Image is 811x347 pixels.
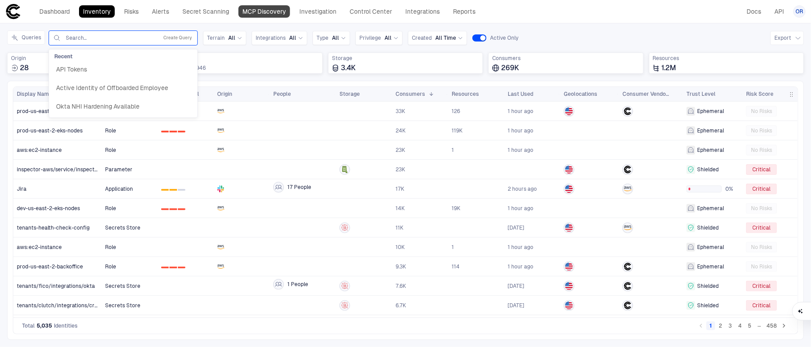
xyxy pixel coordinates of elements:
span: Critical [753,166,771,173]
div: Total sources where identities were created [7,53,162,74]
span: No Risks [751,127,772,134]
span: prod-us-east-2-backoffice [17,263,83,270]
span: Active Identity of Offboarded Employee [56,84,168,92]
div: AWS [624,224,632,232]
span: Origin [217,91,232,98]
span: 24K [396,127,406,134]
div: … [755,321,764,330]
div: Clutch [624,302,632,309]
div: 8/31/2025 10:07:22 [508,205,533,212]
span: [DATE] [508,283,524,290]
span: tenants-health-check-config [17,224,90,231]
a: Integrations [401,5,444,18]
a: Risks [120,5,143,18]
span: People [171,55,318,62]
a: Investigation [295,5,340,18]
div: Clutch [624,107,632,115]
img: US [565,263,573,271]
span: Integrations [256,34,286,41]
span: 7.6K [396,283,406,290]
div: Clutch [624,263,632,271]
span: Created [412,34,432,41]
span: Shielded [697,166,719,173]
span: Risk Score [746,91,773,98]
span: 119K [452,127,463,134]
span: API Tokens [56,65,87,73]
span: tenants/fico/integrations/okta [17,283,95,290]
img: US [565,166,573,173]
div: Total resources accessed or granted by identities [649,53,804,74]
span: 0% [725,185,739,192]
span: Ephemeral [697,147,724,154]
div: 2 [178,131,185,132]
span: No Risks [751,263,772,270]
span: 28 [20,64,29,72]
span: 1 [452,147,454,154]
img: US [565,282,573,290]
span: 2 hours ago [508,185,537,192]
div: Total employees associated with identities [167,53,322,74]
span: Ephemeral [697,108,724,115]
span: No Risks [751,244,772,251]
nav: pagination navigation [696,321,789,331]
span: Ephemeral [697,244,724,251]
div: 0 [161,131,169,132]
span: 1 [452,244,454,251]
span: 269K [501,64,519,72]
span: Critical [753,302,771,309]
span: Consumers [396,91,425,98]
img: US [565,107,573,115]
span: 23K [396,166,405,173]
span: Consumers [492,55,639,62]
span: Role [105,205,116,211]
img: US [565,302,573,309]
div: Clutch [624,166,632,173]
div: 8/31/2025 10:06:39 [508,263,533,270]
span: All [228,34,235,41]
button: Go to next page [780,321,788,330]
div: 5/14/2025 00:00:00 [508,283,524,290]
span: Total [22,322,35,329]
div: 1 [170,189,177,191]
span: 1.2M [662,64,676,72]
span: prod-us-east-2-eks-nodes [17,127,83,134]
span: 23K [396,147,405,154]
span: 19K [452,205,460,212]
span: Critical [753,185,771,192]
a: API [770,5,788,18]
span: All Time [435,34,456,41]
span: 9.3K [396,263,406,270]
span: Application [105,186,133,192]
span: No Risks [751,108,772,115]
button: Go to page 5 [745,321,754,330]
div: 8/31/2025 10:03:57 [508,147,533,154]
span: 1 People [287,281,308,288]
span: aws:ec2-instance [17,147,62,154]
span: 10K [396,244,405,251]
span: Role [105,128,116,134]
div: AWS [624,185,632,193]
span: All [332,34,339,41]
span: 1 hour ago [508,108,533,115]
div: 0 [161,208,169,210]
div: 1 [170,208,177,210]
div: 8/31/2025 10:15:41 [508,108,533,115]
div: 0 [161,267,169,268]
span: 17K [396,185,404,192]
button: Queries [7,30,45,45]
div: 5/14/2025 00:00:00 [508,302,524,309]
span: Geolocations [564,91,597,98]
button: Go to page 4 [736,321,744,330]
div: 2 [178,189,185,191]
span: 6.7K [396,302,406,309]
span: Privilege [359,34,381,41]
div: Clutch [624,282,632,290]
span: Resources [452,91,479,98]
span: No Risks [751,147,772,154]
button: Export [770,31,804,45]
span: [DATE] [508,224,524,231]
div: 8/31/2025 09:10:21 [508,185,537,192]
span: All [289,34,296,41]
span: Resources [653,55,800,62]
span: 126 [452,108,460,115]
